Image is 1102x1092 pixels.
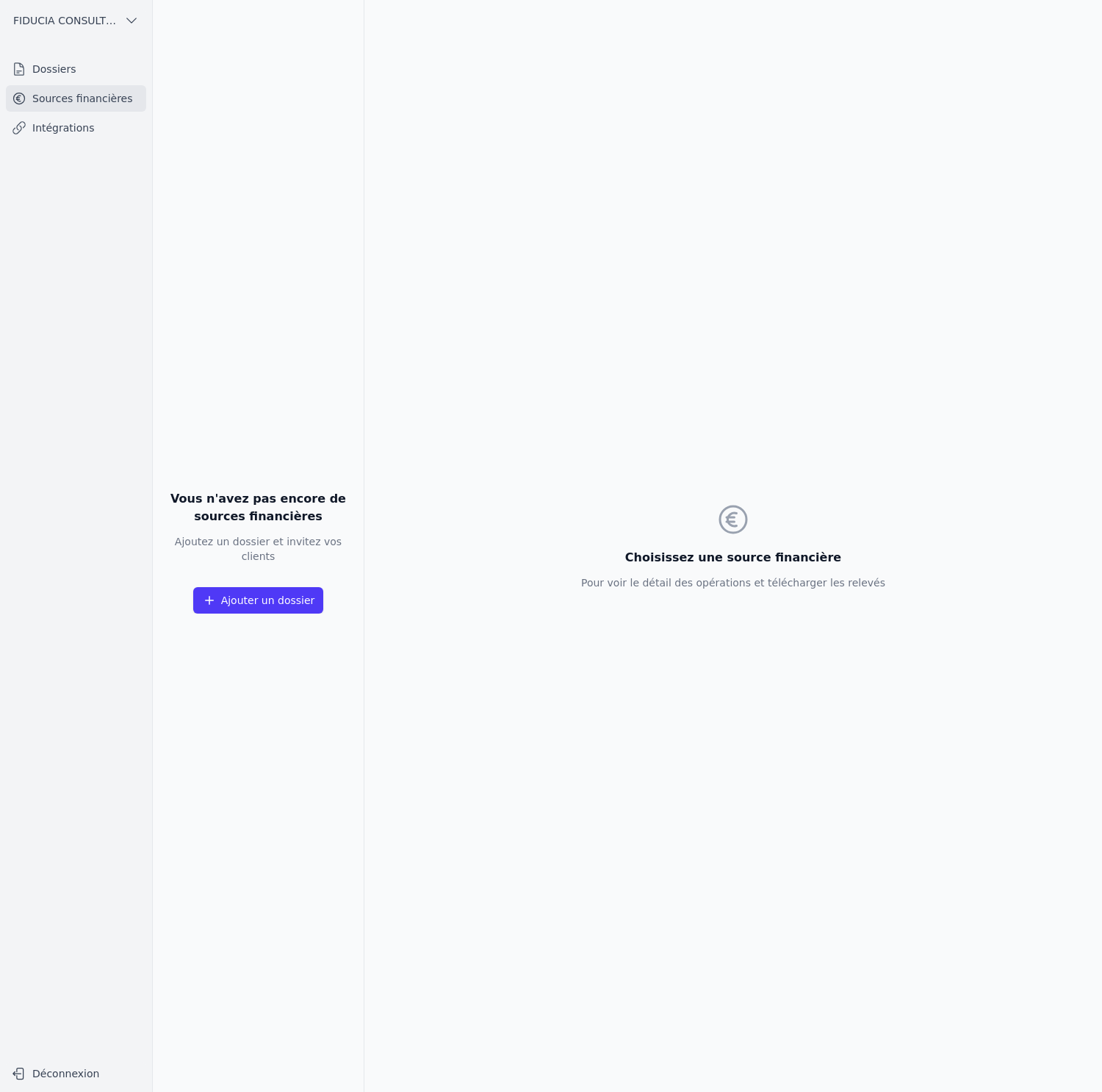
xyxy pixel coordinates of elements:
p: Ajoutez un dossier et invitez vos clients [165,534,352,564]
h3: Vous n'avez pas encore de sources financières [165,490,352,525]
p: Pour voir le détail des opérations et télécharger les relevés [581,575,885,590]
button: Ajouter un dossier [193,587,324,614]
h3: Choisissez une source financière [581,549,885,567]
a: Intégrations [6,115,146,141]
a: Dossiers [6,56,146,82]
span: FIDUCIA CONSULTING SRL [13,13,118,28]
button: FIDUCIA CONSULTING SRL [6,9,146,32]
button: Déconnexion [6,1062,146,1085]
a: Sources financières [6,85,146,112]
